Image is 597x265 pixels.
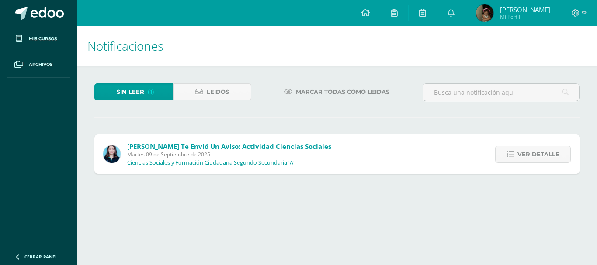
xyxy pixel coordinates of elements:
[117,84,144,100] span: Sin leer
[87,38,163,54] span: Notificaciones
[7,52,70,78] a: Archivos
[127,151,331,158] span: Martes 09 de Septiembre de 2025
[127,159,295,166] p: Ciencias Sociales y Formación Ciudadana Segundo Secundaria 'A'
[29,35,57,42] span: Mis cursos
[500,5,550,14] span: [PERSON_NAME]
[94,83,173,100] a: Sin leer(1)
[517,146,559,162] span: Ver detalle
[273,83,400,100] a: Marcar todas como leídas
[500,13,550,21] span: Mi Perfil
[423,84,579,101] input: Busca una notificación aquí
[476,4,493,22] img: 245cce3698e63bb6c5c50ba870bbc2c3.png
[296,84,389,100] span: Marcar todas como leídas
[207,84,229,100] span: Leídos
[7,26,70,52] a: Mis cursos
[29,61,52,68] span: Archivos
[103,145,121,163] img: cccdcb54ef791fe124cc064e0dd18e00.png
[173,83,252,100] a: Leídos
[148,84,154,100] span: (1)
[24,254,58,260] span: Cerrar panel
[127,142,331,151] span: [PERSON_NAME] te envió un aviso: Actividad Ciencias Sociales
